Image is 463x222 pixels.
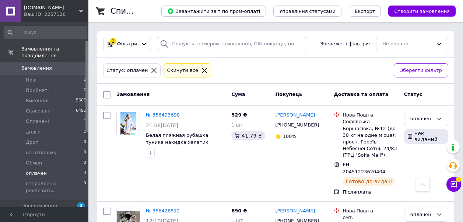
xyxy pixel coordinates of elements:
[26,87,49,94] span: Прийняті
[343,189,398,195] div: Післяплата
[84,77,86,83] span: 0
[410,211,433,219] div: оплачен
[116,91,150,97] span: Замовлення
[279,8,336,14] span: Управління статусами
[283,133,296,139] span: 100%
[26,108,51,114] span: Скасовані
[26,129,41,135] span: долги
[21,65,52,72] span: Замовлення
[334,91,388,97] span: Доставка та оплата
[343,162,385,174] span: ЕН: 20451223620404
[404,129,448,144] div: Чек виданий
[167,8,260,14] span: Завантажити звіт по пром-оплаті
[26,160,42,166] span: Обмен
[84,180,86,194] span: 0
[84,87,86,94] span: 0
[26,180,84,194] span: отправлены реквизиты.
[394,8,450,14] span: Створити замовлення
[275,208,315,215] a: [PERSON_NAME]
[343,208,398,214] div: Нова Пошта
[231,91,245,97] span: Cума
[105,67,149,74] div: Статус: оплачен
[120,112,136,135] img: Фото товару
[84,149,86,156] span: 0
[146,122,178,128] span: 21:08[DATE]
[388,6,456,17] button: Створити замовлення
[343,112,398,118] div: Нова Пошта
[26,170,47,177] span: оплачен
[116,112,140,135] a: Фото товару
[117,41,137,48] span: Фільтри
[84,160,86,166] span: 0
[231,131,265,140] div: 41.79 ₴
[84,170,86,177] span: 4
[165,67,200,74] div: Cкинути все
[231,208,247,214] span: 890 ₴
[111,7,185,15] h1: Список замовлень
[161,6,266,17] button: Завантажити звіт по пром-оплаті
[355,8,375,14] span: Експорт
[76,108,86,114] span: 6493
[4,26,87,39] input: Пошук
[77,202,85,209] span: 3
[24,4,79,11] span: pokypki.in.ua
[446,177,461,192] button: Чат з покупцем
[275,122,319,128] span: [PHONE_NUMBER]
[275,91,302,97] span: Покупець
[84,129,86,135] span: 0
[146,112,180,118] a: № 356493698
[394,63,448,78] button: Зберегти фільтр
[275,112,315,119] a: [PERSON_NAME]
[157,37,307,51] input: Пошук за номером замовлення, ПІБ покупця, номером телефону, Email, номером накладної
[400,67,442,74] span: Зберегти фільтр
[26,149,57,156] span: на отправку
[231,122,245,128] span: 1 шт.
[273,6,341,17] button: Управління статусами
[84,118,86,125] span: 1
[349,6,381,17] button: Експорт
[24,11,88,18] div: Ваш ID: 2257126
[110,38,116,45] div: 1
[146,208,180,214] a: № 356426512
[21,202,57,209] span: Повідомлення
[320,41,370,48] span: Збережені фільтри:
[382,40,433,48] div: Не обрано
[231,112,247,118] span: 529 ₴
[404,91,422,97] span: Статус
[26,77,36,83] span: Нові
[146,132,220,159] a: Белая пляжная рубашка туника накидка халатик короткая однотонная размер 42-50
[76,97,86,104] span: 5603
[84,139,86,146] span: 0
[343,118,398,159] div: Софіївська Борщагівка, №12 (до 30 кг на одне місце): просп. Героїв Небесної Сотні, 24/83 (ТРЦ "So...
[21,46,88,59] span: Замовлення та повідомлення
[26,118,49,125] span: Оплачені
[343,177,395,186] div: Готово до видачі
[410,115,433,123] div: оплачен
[381,8,456,14] a: Створити замовлення
[26,97,49,104] span: Виконані
[26,139,39,146] span: Дроп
